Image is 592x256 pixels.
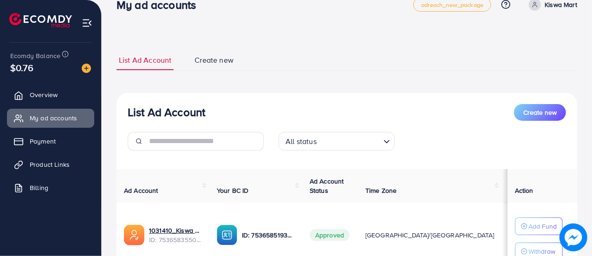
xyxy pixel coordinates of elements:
[149,226,202,235] a: 1031410_Kiswa Add Acc_1754748063745
[7,155,94,174] a: Product Links
[523,108,557,117] span: Create new
[82,64,91,73] img: image
[365,186,397,195] span: Time Zone
[284,135,319,148] span: All status
[149,235,202,244] span: ID: 7536583550030675986
[279,132,395,151] div: Search for option
[30,113,77,123] span: My ad accounts
[195,55,234,66] span: Create new
[82,18,92,28] img: menu
[319,133,380,148] input: Search for option
[10,61,33,74] span: $0.76
[124,225,144,245] img: ic-ads-acc.e4c84228.svg
[7,109,94,127] a: My ad accounts
[124,186,158,195] span: Ad Account
[7,178,94,197] a: Billing
[30,160,70,169] span: Product Links
[365,230,494,240] span: [GEOGRAPHIC_DATA]/[GEOGRAPHIC_DATA]
[515,186,533,195] span: Action
[149,226,202,245] div: <span class='underline'>1031410_Kiswa Add Acc_1754748063745</span></br>7536583550030675986
[217,225,237,245] img: ic-ba-acc.ded83a64.svg
[7,132,94,151] a: Payment
[119,55,171,66] span: List Ad Account
[421,2,483,8] span: adreach_new_package
[30,137,56,146] span: Payment
[30,90,58,99] span: Overview
[9,13,72,27] img: logo
[128,105,205,119] h3: List Ad Account
[10,51,60,60] span: Ecomdy Balance
[217,186,249,195] span: Your BC ID
[514,104,566,121] button: Create new
[515,217,563,235] button: Add Fund
[559,223,587,251] img: image
[30,183,48,192] span: Billing
[528,221,557,232] p: Add Fund
[310,177,344,195] span: Ad Account Status
[242,230,295,241] p: ID: 7536585193306914833
[310,229,350,241] span: Approved
[7,85,94,104] a: Overview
